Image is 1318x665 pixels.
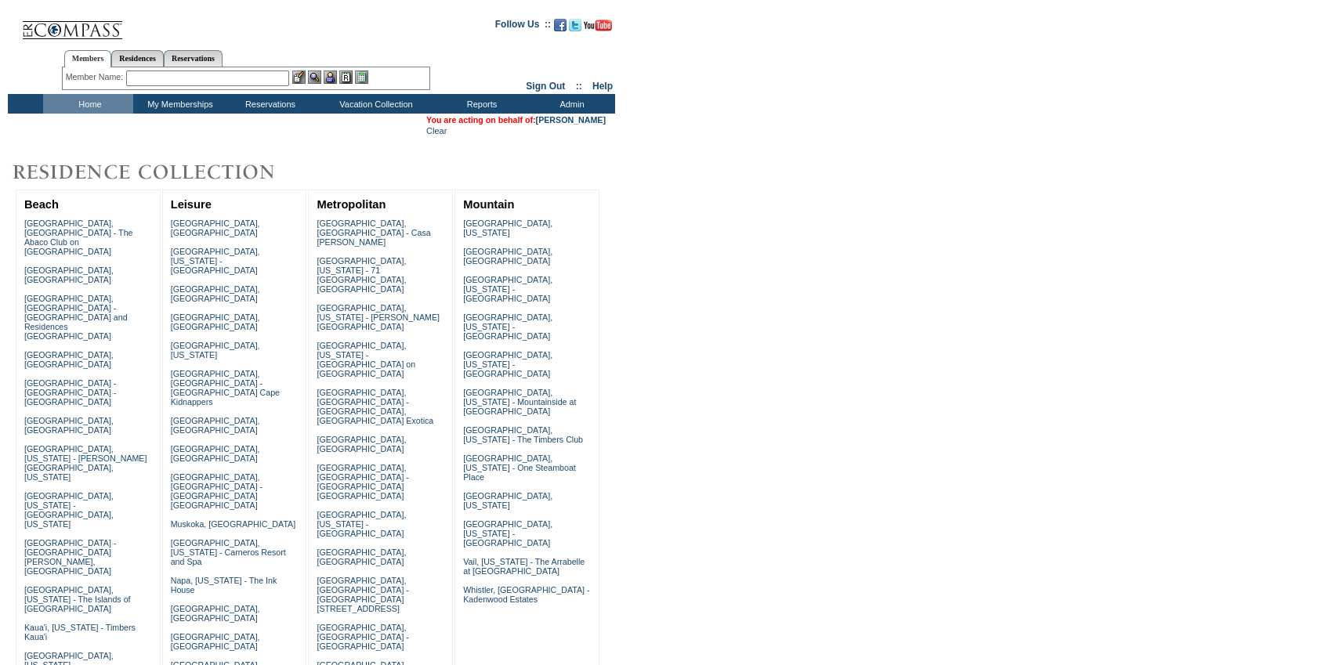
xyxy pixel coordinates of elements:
a: [GEOGRAPHIC_DATA], [GEOGRAPHIC_DATA] - [GEOGRAPHIC_DATA] [GEOGRAPHIC_DATA] [171,472,263,510]
td: Vacation Collection [313,94,435,114]
a: Whistler, [GEOGRAPHIC_DATA] - Kadenwood Estates [463,585,589,604]
img: Destinations by Exclusive Resorts [8,157,313,188]
a: Mountain [463,198,514,211]
a: [GEOGRAPHIC_DATA], [GEOGRAPHIC_DATA] [171,632,260,651]
td: Reservations [223,94,313,114]
td: Follow Us :: [495,17,551,36]
img: Reservations [339,70,353,84]
a: [GEOGRAPHIC_DATA], [US_STATE] - Mountainside at [GEOGRAPHIC_DATA] [463,388,576,416]
div: Member Name: [66,70,126,84]
a: [GEOGRAPHIC_DATA], [GEOGRAPHIC_DATA] [317,548,406,566]
a: [GEOGRAPHIC_DATA], [US_STATE] - [GEOGRAPHIC_DATA] [463,519,552,548]
img: b_calculator.gif [355,70,368,84]
img: Impersonate [324,70,337,84]
a: Subscribe to our YouTube Channel [584,23,612,33]
a: [GEOGRAPHIC_DATA], [GEOGRAPHIC_DATA] [171,219,260,237]
a: [GEOGRAPHIC_DATA], [US_STATE] - [GEOGRAPHIC_DATA] on [GEOGRAPHIC_DATA] [317,341,415,378]
a: [GEOGRAPHIC_DATA], [US_STATE] - The Timbers Club [463,425,583,444]
td: Admin [525,94,615,114]
td: My Memberships [133,94,223,114]
a: Napa, [US_STATE] - The Ink House [171,576,277,595]
a: Leisure [171,198,212,211]
img: Follow us on Twitter [569,19,581,31]
a: [GEOGRAPHIC_DATA] - [GEOGRAPHIC_DATA][PERSON_NAME], [GEOGRAPHIC_DATA] [24,538,116,576]
a: [GEOGRAPHIC_DATA], [GEOGRAPHIC_DATA] - [GEOGRAPHIC_DATA][STREET_ADDRESS] [317,576,408,613]
img: Become our fan on Facebook [554,19,567,31]
a: [GEOGRAPHIC_DATA], [US_STATE] - 71 [GEOGRAPHIC_DATA], [GEOGRAPHIC_DATA] [317,256,406,294]
a: [GEOGRAPHIC_DATA], [GEOGRAPHIC_DATA] [463,247,552,266]
a: [GEOGRAPHIC_DATA], [US_STATE] - The Islands of [GEOGRAPHIC_DATA] [24,585,131,613]
a: Muskoka, [GEOGRAPHIC_DATA] [171,519,295,529]
a: Kaua'i, [US_STATE] - Timbers Kaua'i [24,623,136,642]
a: [GEOGRAPHIC_DATA], [GEOGRAPHIC_DATA] [171,313,260,331]
a: [GEOGRAPHIC_DATA], [GEOGRAPHIC_DATA] [171,284,260,303]
a: [GEOGRAPHIC_DATA], [US_STATE] - [GEOGRAPHIC_DATA] [463,275,552,303]
a: [GEOGRAPHIC_DATA], [GEOGRAPHIC_DATA] - [GEOGRAPHIC_DATA] [317,623,408,651]
a: Residences [111,50,164,67]
a: [GEOGRAPHIC_DATA], [US_STATE] - [PERSON_NAME][GEOGRAPHIC_DATA] [317,303,440,331]
a: [GEOGRAPHIC_DATA], [GEOGRAPHIC_DATA] [24,416,114,435]
a: [GEOGRAPHIC_DATA], [GEOGRAPHIC_DATA] - The Abaco Club on [GEOGRAPHIC_DATA] [24,219,133,256]
a: [GEOGRAPHIC_DATA], [GEOGRAPHIC_DATA] [317,435,406,454]
img: Compass Home [21,8,123,40]
span: :: [576,81,582,92]
a: [GEOGRAPHIC_DATA], [GEOGRAPHIC_DATA] [24,350,114,369]
a: [GEOGRAPHIC_DATA], [GEOGRAPHIC_DATA] [171,604,260,623]
a: Become our fan on Facebook [554,23,567,33]
a: [GEOGRAPHIC_DATA], [GEOGRAPHIC_DATA] - [GEOGRAPHIC_DATA] [GEOGRAPHIC_DATA] [317,463,408,501]
a: Reservations [164,50,223,67]
a: [GEOGRAPHIC_DATA] - [GEOGRAPHIC_DATA] - [GEOGRAPHIC_DATA] [24,378,116,407]
a: [GEOGRAPHIC_DATA], [US_STATE] [171,341,260,360]
a: [GEOGRAPHIC_DATA], [GEOGRAPHIC_DATA] [171,444,260,463]
td: Reports [435,94,525,114]
a: [GEOGRAPHIC_DATA], [GEOGRAPHIC_DATA] [171,416,260,435]
a: [GEOGRAPHIC_DATA], [US_STATE] - [GEOGRAPHIC_DATA], [US_STATE] [24,491,114,529]
a: Vail, [US_STATE] - The Arrabelle at [GEOGRAPHIC_DATA] [463,557,585,576]
a: Sign Out [526,81,565,92]
a: Follow us on Twitter [569,23,581,33]
a: [GEOGRAPHIC_DATA], [GEOGRAPHIC_DATA] - Casa [PERSON_NAME] [317,219,430,247]
a: [GEOGRAPHIC_DATA], [GEOGRAPHIC_DATA] - [GEOGRAPHIC_DATA], [GEOGRAPHIC_DATA] Exotica [317,388,433,425]
a: [GEOGRAPHIC_DATA], [US_STATE] - [GEOGRAPHIC_DATA] [463,313,552,341]
a: Help [592,81,613,92]
a: [GEOGRAPHIC_DATA], [US_STATE] - [GEOGRAPHIC_DATA] [171,247,260,275]
a: Members [64,50,112,67]
span: You are acting on behalf of: [426,115,606,125]
a: [GEOGRAPHIC_DATA], [GEOGRAPHIC_DATA] - [GEOGRAPHIC_DATA] and Residences [GEOGRAPHIC_DATA] [24,294,128,341]
a: Beach [24,198,59,211]
a: Clear [426,126,447,136]
a: [GEOGRAPHIC_DATA], [GEOGRAPHIC_DATA] [24,266,114,284]
a: [GEOGRAPHIC_DATA], [US_STATE] - [GEOGRAPHIC_DATA] [463,350,552,378]
a: [GEOGRAPHIC_DATA], [US_STATE] - [GEOGRAPHIC_DATA] [317,510,406,538]
td: Home [43,94,133,114]
img: Subscribe to our YouTube Channel [584,20,612,31]
a: [GEOGRAPHIC_DATA], [GEOGRAPHIC_DATA] - [GEOGRAPHIC_DATA] Cape Kidnappers [171,369,280,407]
img: View [308,70,321,84]
a: [PERSON_NAME] [536,115,606,125]
a: [GEOGRAPHIC_DATA], [US_STATE] [463,491,552,510]
a: [GEOGRAPHIC_DATA], [US_STATE] - Carneros Resort and Spa [171,538,286,566]
a: [GEOGRAPHIC_DATA], [US_STATE] - One Steamboat Place [463,454,576,482]
a: Metropolitan [317,198,386,211]
a: [GEOGRAPHIC_DATA], [US_STATE] [463,219,552,237]
a: [GEOGRAPHIC_DATA], [US_STATE] - [PERSON_NAME][GEOGRAPHIC_DATA], [US_STATE] [24,444,147,482]
img: b_edit.gif [292,70,306,84]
